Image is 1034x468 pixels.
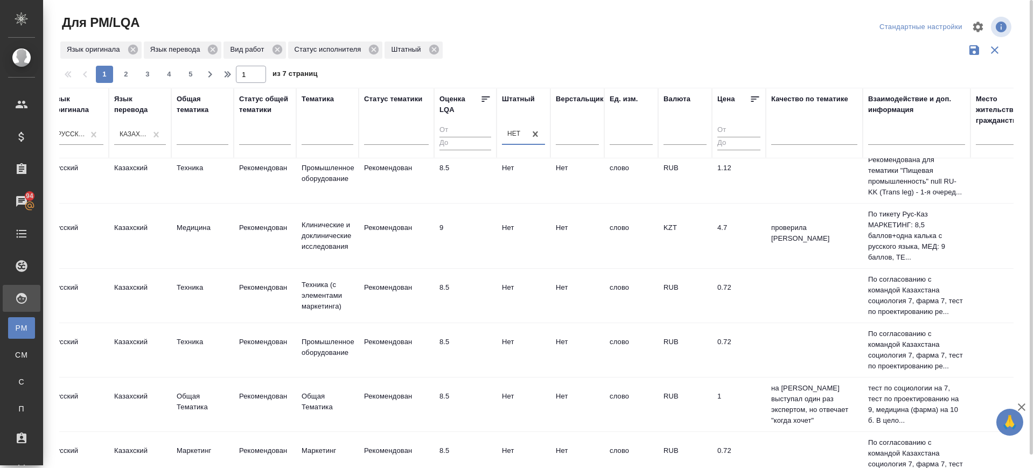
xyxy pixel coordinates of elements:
button: Сбросить фильтры [984,40,1005,60]
div: Штатный [385,41,442,59]
td: Казахский [109,217,171,255]
div: Тематика [302,94,334,104]
span: 5 [182,69,199,80]
span: 2 [117,69,135,80]
td: 1.12 [712,157,766,195]
span: 4 [160,69,178,80]
p: Рекомендована для тематики "Пищевая промышленность" null RU-KK (Trans leg) - 1-я очеред... [868,155,965,198]
p: Язык перевода [150,44,204,55]
div: Нет [507,130,520,139]
td: RUB [658,277,712,315]
button: 4 [160,66,178,83]
td: Рекомендован [359,386,434,423]
div: Оценка LQA [439,94,480,115]
td: Рекомендован [234,217,296,255]
td: 0.72 [712,331,766,369]
div: Статус общей тематики [239,94,291,115]
td: Русский [46,157,109,195]
td: Нет [497,277,550,315]
td: Общая Тематика [296,386,359,423]
td: Общая Тематика [171,386,234,423]
td: Техника [171,331,234,369]
td: RUB [658,331,712,369]
td: Медицина [171,217,234,255]
td: слово [604,217,658,255]
td: Рекомендован [359,157,434,195]
input: До [439,137,491,150]
div: split button [877,19,965,36]
div: перевод отличный. Редактура не нужна, корректор/ приемка по качеству может быть нужна [439,337,491,347]
td: RUB [658,386,712,423]
td: Русский [46,331,109,369]
td: слово [604,386,658,423]
td: Техника [171,277,234,315]
div: перевод отличный. Редактура не нужна, корректор/ приемка по качеству может быть нужна [439,282,491,293]
td: 1 [712,386,766,423]
td: Нет [550,277,604,315]
span: PM [13,323,30,333]
span: из 7 страниц [273,67,318,83]
td: Рекомендован [359,277,434,315]
div: Статус тематики [364,94,422,104]
div: Язык перевода [114,94,166,115]
span: CM [13,350,30,360]
td: Казахский [109,386,171,423]
td: Русский [46,386,109,423]
td: Казахский [109,277,171,315]
p: Штатный [391,44,424,55]
p: По согласованию с командой Казахстана социология 7, фарма 7, тест по проектированию ре... [868,274,965,317]
td: Русский [46,217,109,255]
a: 94 [3,188,40,215]
div: Статус исполнителя [288,41,383,59]
p: Язык оригинала [67,44,124,55]
button: Сохранить фильтры [964,40,984,60]
div: Русский [57,130,85,139]
span: С [13,376,30,387]
div: перевод отличный. Редактура не нужна, корректор/ приемка по качеству может быть нужна [439,222,491,233]
div: Ед. изм. [610,94,638,104]
input: До [717,137,760,150]
td: RUB [658,157,712,195]
td: Русский [46,277,109,315]
p: По согласованию с командой Казахстана социология 7, фарма 7, тест по проектированию ре... [868,329,965,372]
td: Рекомендован [359,217,434,255]
td: Рекомендован [234,277,296,315]
td: Нет [550,331,604,369]
div: Штатный [502,94,535,104]
button: 🙏 [996,409,1023,436]
button: 5 [182,66,199,83]
td: Рекомендован [234,386,296,423]
div: Цена [717,94,735,104]
td: Нет [497,217,550,255]
a: PM [8,317,35,339]
td: Казахский [109,157,171,195]
td: Нет [550,217,604,255]
span: 🙏 [1001,411,1019,434]
td: Техника [171,157,234,195]
div: перевод отличный. Редактура не нужна, корректор/ приемка по качеству может быть нужна [439,391,491,402]
span: П [13,403,30,414]
a: CM [8,344,35,366]
span: Для PM/LQA [59,14,139,31]
p: По тикету Рус-Каз МАРКЕТИНГ: 8,5 баллов+одна калька с русского языка, МЕД: 9 баллов, ТЕ... [868,209,965,263]
td: слово [604,157,658,195]
div: Язык оригинала [60,41,142,59]
span: 3 [139,69,156,80]
div: Общая тематика [177,94,228,115]
div: Валюта [663,94,690,104]
td: Промышленное оборудование [296,331,359,369]
p: проверила [PERSON_NAME] [771,222,857,244]
td: слово [604,277,658,315]
button: 3 [139,66,156,83]
td: Нет [497,157,550,195]
td: Рекомендован [234,157,296,195]
p: на [PERSON_NAME] выступал один раз экспертом, но отвечает "когда хочет" [771,383,857,426]
p: Вид работ [230,44,268,55]
td: Рекомендован [359,331,434,369]
td: Клинические и доклинические исследования [296,214,359,257]
td: Нет [550,157,604,195]
div: Качество по тематике [771,94,848,104]
div: перевод отличный. Редактура не нужна, корректор/ приемка по качеству может быть нужна [439,163,491,173]
input: От [717,124,760,137]
div: перевод отличный. Редактура не нужна, корректор/ приемка по качеству может быть нужна [439,445,491,456]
